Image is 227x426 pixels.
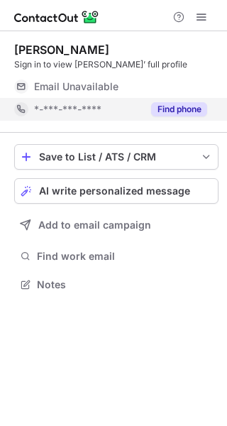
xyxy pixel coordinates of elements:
[151,102,207,116] button: Reveal Button
[14,275,218,295] button: Notes
[14,43,109,57] div: [PERSON_NAME]
[39,185,190,197] span: AI write personalized message
[14,9,99,26] img: ContactOut v5.3.10
[34,80,118,93] span: Email Unavailable
[14,212,218,238] button: Add to email campaign
[14,144,218,170] button: save-profile-one-click
[39,151,194,163] div: Save to List / ATS / CRM
[38,219,151,231] span: Add to email campaign
[37,250,213,263] span: Find work email
[37,278,213,291] span: Notes
[14,58,218,71] div: Sign in to view [PERSON_NAME]’ full profile
[14,246,218,266] button: Find work email
[14,178,218,204] button: AI write personalized message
